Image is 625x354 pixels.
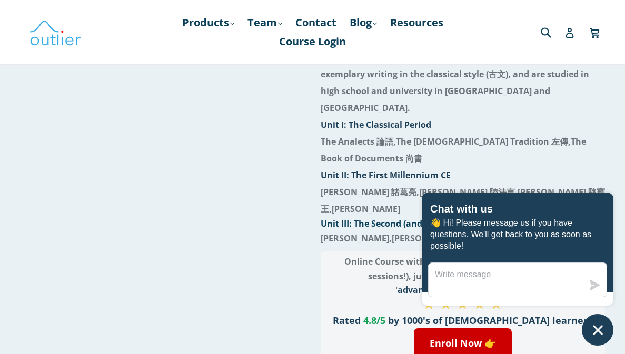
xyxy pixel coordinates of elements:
[321,169,451,181] strong: Unit II: The First Millennium CE
[392,232,536,244] strong: [PERSON_NAME], [PERSON_NAME],
[290,13,342,32] a: Contact
[321,186,419,198] strong: [PERSON_NAME] 諸葛亮,
[396,136,571,147] strong: The [DEMOGRAPHIC_DATA] Tradition 左傳,
[398,284,473,296] span: advancedclassical
[538,21,567,43] input: Search
[344,256,581,282] span: Online Course with 12+ hours of video lessons (plus Q&A sessions!), just
[242,13,287,32] a: Team
[29,17,82,47] img: Outlier Linguistics
[333,314,361,327] span: Rated
[274,32,351,51] a: Course Login
[321,218,512,229] strong: Unit III: The Second (and Third) Millennium CE
[388,314,592,327] span: by 1000's of [DEMOGRAPHIC_DATA] learners
[177,13,240,32] a: Products
[321,136,396,147] strong: The Analects 論語,
[321,232,392,244] strong: [PERSON_NAME],
[419,193,617,346] inbox-online-store-chat: Shopify online store chat
[363,314,385,327] span: 4.8/5
[419,186,518,198] strong: [PERSON_NAME] 陸法言,
[344,13,382,32] a: Blog
[332,203,400,215] strong: [PERSON_NAME]
[385,13,449,32] a: Resources
[321,119,431,130] strong: Unit I: The Classical Period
